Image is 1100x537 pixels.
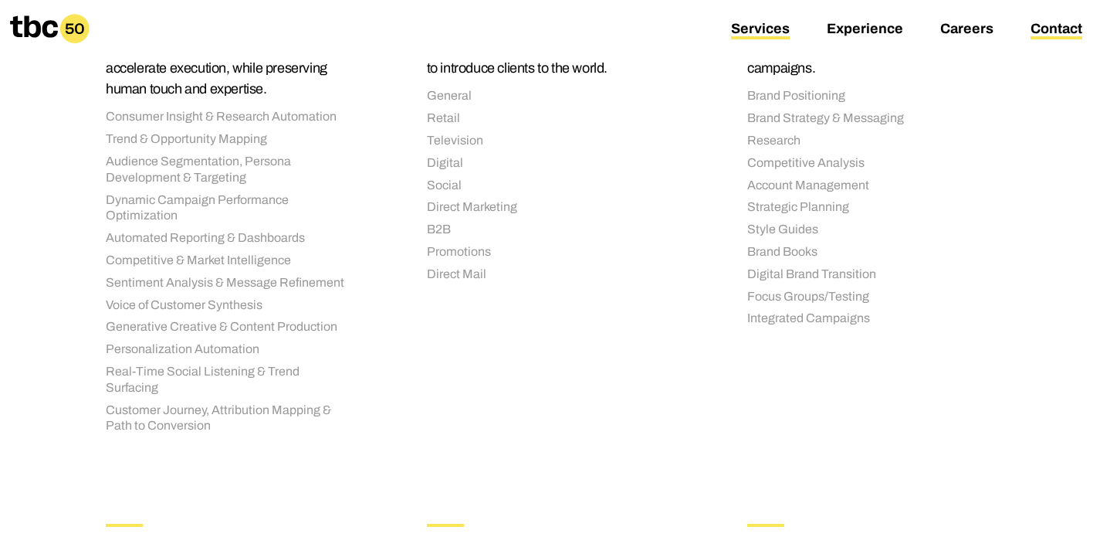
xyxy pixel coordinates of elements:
li: Focus Groups/Testing [747,289,994,305]
li: Digital Brand Transition [747,267,994,283]
a: Experience [827,21,903,39]
li: Television [427,133,674,149]
li: Voice of Customer Synthesis [106,297,353,314]
li: Automated Reporting & Dashboards [106,230,353,246]
li: Personalization Automation [106,342,353,358]
li: Real-Time Social Listening & Trend Surfacing [106,364,353,396]
li: Style Guides [747,222,994,238]
a: Contact [1031,21,1082,39]
li: Brand Books [747,244,994,260]
li: Consumer Insight & Research Automation [106,109,353,125]
li: Retail [427,110,674,127]
li: Social [427,178,674,194]
li: Research [747,133,994,149]
a: Services [731,21,790,39]
li: Direct Marketing [427,199,674,216]
li: Brand Strategy & Messaging [747,110,994,127]
li: Digital [427,155,674,172]
li: Generative Creative & Content Production [106,319,353,335]
li: Integrated Campaigns [747,311,994,327]
li: Dynamic Campaign Performance Optimization [106,192,353,225]
li: Account Management [747,178,994,194]
li: Competitive & Market Intelligence [106,253,353,269]
a: Careers [940,21,993,39]
li: Brand Positioning [747,88,994,104]
li: Sentiment Analysis & Message Refinement [106,275,353,291]
li: Direct Mail [427,267,674,283]
li: Customer Journey, Attribution Mapping & Path to Conversion [106,403,353,435]
li: Competitive Analysis [747,155,994,172]
li: Trend & Opportunity Mapping [106,131,353,148]
li: Strategic Planning [747,199,994,216]
li: B2B [427,222,674,238]
li: General [427,88,674,104]
li: Audience Segmentation, Persona Development & Targeting [106,154,353,186]
li: Promotions [427,244,674,260]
